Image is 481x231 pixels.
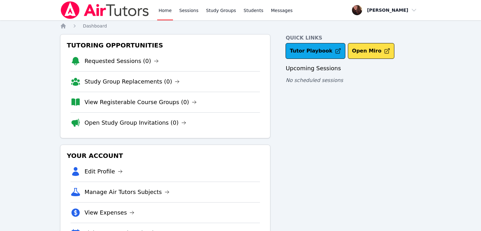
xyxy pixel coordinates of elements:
span: Dashboard [83,23,107,28]
a: Edit Profile [84,167,123,176]
a: Tutor Playbook [286,43,345,59]
button: Open Miro [348,43,394,59]
h4: Quick Links [286,34,421,42]
a: View Registerable Course Groups (0) [84,98,197,107]
a: Study Group Replacements (0) [84,77,180,86]
h3: Your Account [65,150,265,161]
a: Dashboard [83,23,107,29]
h3: Tutoring Opportunities [65,40,265,51]
span: Messages [271,7,293,14]
h3: Upcoming Sessions [286,64,421,73]
a: Requested Sessions (0) [84,57,159,66]
a: Manage Air Tutors Subjects [84,188,170,197]
a: Open Study Group Invitations (0) [84,118,186,127]
nav: Breadcrumb [60,23,421,29]
a: View Expenses [84,208,134,217]
span: No scheduled sessions [286,77,343,83]
img: Air Tutors [60,1,150,19]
